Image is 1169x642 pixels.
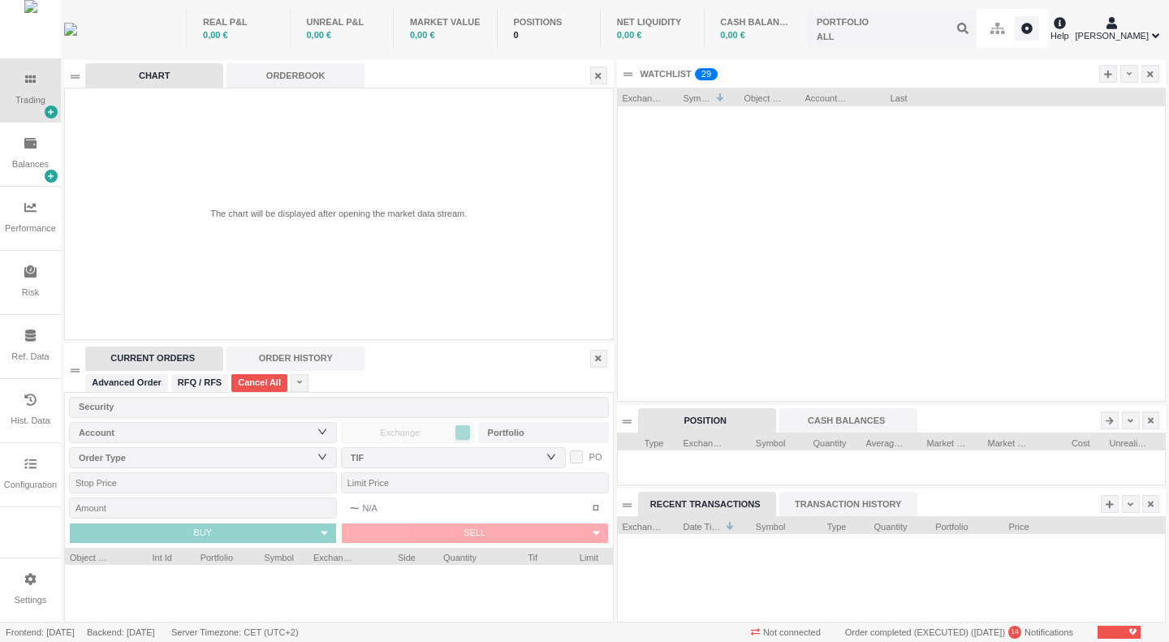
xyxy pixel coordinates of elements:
div: Trading [15,93,45,107]
button: BUY [70,524,313,543]
span: Quantity [805,433,847,450]
span: SELL [464,528,485,537]
div: Configuration [4,478,57,492]
span: Symbol [684,88,712,105]
span: Exchange Name [684,433,725,450]
span: ¤ [593,498,600,518]
i: icon: down [317,451,327,462]
span: Side [374,548,416,564]
span: 0,00 € [617,30,642,40]
span: Exchange [347,424,454,441]
div: CASH BALANCES [779,408,917,433]
i: icon: down [546,451,556,462]
span: Account Name [805,88,847,105]
sup: 29 [695,68,718,80]
span: 0,00 € [410,30,435,40]
div: NET LIQUIDITY [617,15,688,29]
div: Portfolio [488,424,592,441]
span: Int Id [131,548,172,564]
span: Advanced Order [92,376,162,390]
div: CASH BALANCE [720,15,791,29]
span: Market Value [988,433,1029,450]
span: Object Type [744,88,786,105]
span: Average Price [866,433,908,450]
span: Symbol [252,548,294,564]
div: ORDERBOOK [226,63,365,88]
div: Account [79,424,320,441]
input: Limit Price [341,472,609,493]
div: Order Type [79,450,320,466]
span: N/A [350,498,377,518]
span: Exchange Name [623,88,664,105]
span: 0,00 € [720,30,745,40]
div: 0 [513,28,584,42]
span: Exchange Name [313,548,355,564]
span: Cancel All [238,376,281,390]
div: CHART [85,63,223,88]
div: TRANSACTION HISTORY [779,492,917,516]
input: Stop Price [69,472,337,493]
div: Help [1050,15,1069,42]
span: Market Price [927,433,968,450]
div: UNREAL P&L [306,15,377,29]
span: 10/06/2025 16:07:29 [974,627,1003,637]
span: ~ [350,498,360,518]
span: Type [623,433,664,450]
span: Price [988,517,1029,533]
span: Tif [496,548,537,564]
div: Ref. Data [11,350,49,364]
div: RECENT TRANSACTIONS [638,492,776,516]
div: POSITION [638,408,776,433]
span: Last [866,88,908,105]
span: Portfolio [927,517,968,533]
span: Type [805,517,847,533]
span: Quantity [435,548,477,564]
span: BUY [194,528,213,537]
span: Not connected [745,624,826,641]
span: Quantity [866,517,908,533]
div: REAL P&L [203,15,274,29]
div: WATCHLIST [641,67,692,81]
input: ALL [807,9,977,48]
span: PO [589,452,602,462]
span: ( ) [968,627,1005,637]
span: Order completed (EXECUTED) [845,627,968,637]
button: SELL [342,524,585,543]
i: icon: down [317,426,327,437]
div: PORTFOLIO [817,15,869,29]
img: wyden_logotype_blue.svg [64,23,77,36]
span: Cost [1049,433,1090,450]
span: Unrealized P&L [1110,433,1151,450]
p: 9 [706,68,711,84]
span: Exchange Name [623,517,664,533]
span: 0,00 € [306,30,331,40]
div: Security [79,399,592,415]
div: MARKET VALUE [410,15,481,29]
div: Hist. Data [11,414,50,428]
span: RFQ / RFS [178,376,222,390]
div: Balances [12,157,49,171]
span: Date Time [684,517,722,533]
div: Risk [22,286,39,299]
span: 14 [1011,627,1019,638]
p: 2 [701,68,706,84]
span: [PERSON_NAME] [1076,29,1149,43]
div: Performance [5,222,56,235]
input: Amount [69,498,337,519]
div: Settings [15,593,47,607]
div: The chart will be displayed after opening the market data stream. [210,207,467,221]
div: TIF [351,450,549,466]
div: CURRENT ORDERS [85,347,223,371]
span: 0,00 € [203,30,228,40]
div: ORDER HISTORY [226,347,365,371]
div: POSITIONS [513,15,584,29]
span: Symbol [744,433,786,450]
span: Object Type [70,548,111,564]
div: Notifications [839,624,1079,641]
span: Portfolio [192,548,233,564]
span: Limit [557,548,598,564]
span: Symbol [744,517,786,533]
